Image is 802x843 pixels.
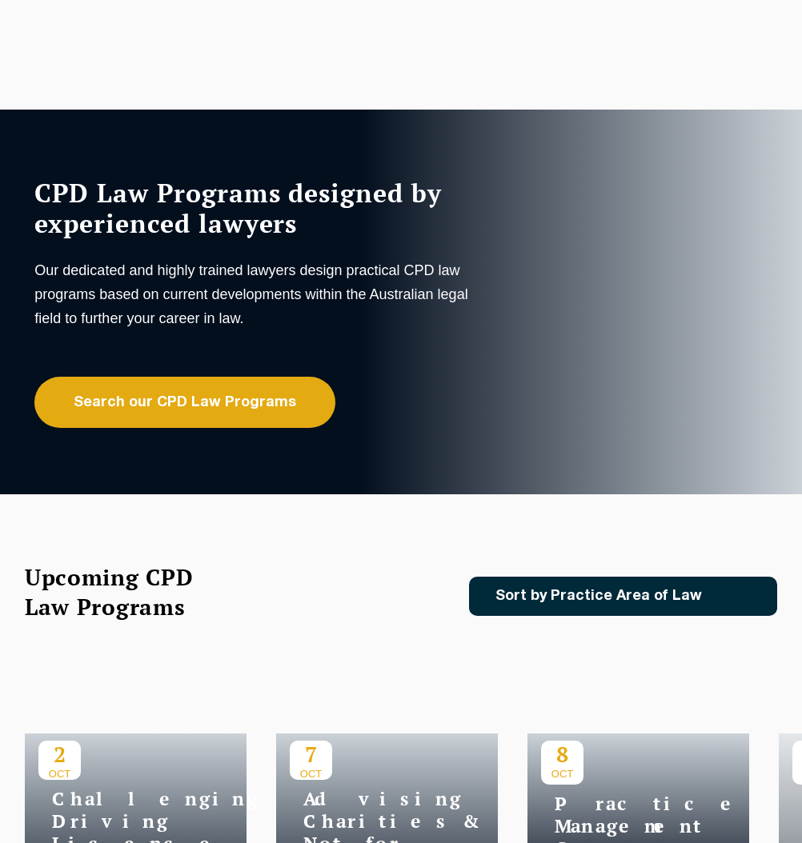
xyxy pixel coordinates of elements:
h2: Upcoming CPD Law Programs [25,562,245,621]
p: 8 [541,741,583,768]
span: OCT [38,768,81,780]
p: Our dedicated and highly trained lawyers design practical CPD law programs based on current devel... [34,258,475,330]
h1: CPD Law Programs designed by experienced lawyers [34,178,475,238]
p: 7 [290,741,332,768]
p: 2 [38,741,81,768]
img: Icon [728,589,746,603]
span: OCT [290,768,332,780]
a: Search our CPD Law Programs [34,377,335,428]
a: Sort by Practice Area of Law [469,577,777,616]
span: OCT [541,768,583,780]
